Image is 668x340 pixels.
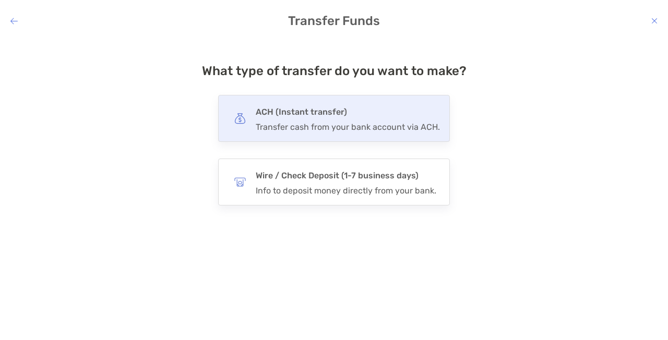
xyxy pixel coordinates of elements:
div: Info to deposit money directly from your bank. [256,186,436,196]
h4: Wire / Check Deposit (1-7 business days) [256,168,436,183]
h4: What type of transfer do you want to make? [202,64,467,78]
img: button icon [234,113,246,124]
img: button icon [234,176,246,188]
h4: ACH (Instant transfer) [256,105,440,119]
div: Transfer cash from your bank account via ACH. [256,122,440,132]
